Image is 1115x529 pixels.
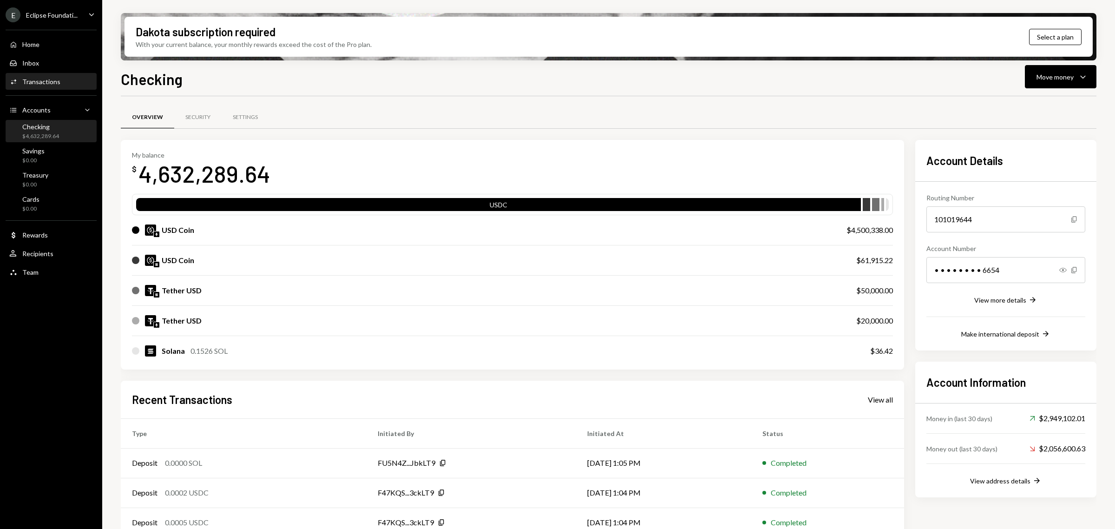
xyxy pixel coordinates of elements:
div: View more details [974,296,1026,304]
img: solana-mainnet [154,262,159,267]
div: Completed [771,517,807,528]
div: Treasury [22,171,48,179]
div: Solana [162,345,185,357]
div: E [6,7,20,22]
a: Recipients [6,245,97,262]
a: Treasury$0.00 [6,168,97,191]
div: Inbox [22,59,39,67]
a: Home [6,36,97,53]
img: SOL [145,345,156,357]
a: Settings [222,106,269,129]
div: Routing Number [926,193,1085,203]
div: Accounts [22,106,51,114]
div: $0.00 [22,181,48,189]
img: ethereum-mainnet [154,322,159,328]
div: Account Number [926,244,1085,253]
div: Dakota subscription required [136,24,275,40]
div: USD Coin [162,225,194,236]
div: Checking [22,123,59,131]
div: Eclipse Foundati... [26,11,78,19]
div: 0.1526 SOL [190,345,228,357]
div: FU5N4Z...JbkLT9 [378,457,435,469]
a: Checking$4,632,289.64 [6,120,97,142]
img: USDT [145,285,156,296]
div: 4,632,289.64 [138,159,270,188]
div: Deposit [132,457,157,469]
div: Money out (last 30 days) [926,444,997,454]
h2: Account Information [926,375,1085,390]
div: Move money [1036,72,1074,82]
div: 0.0000 SOL [165,457,202,469]
div: Security [185,113,210,121]
button: View address details [970,476,1042,486]
div: Make international deposit [961,330,1039,338]
div: $2,949,102.01 [1030,413,1085,424]
div: 101019644 [926,206,1085,232]
div: $0.00 [22,205,39,213]
div: USDC [136,200,861,213]
h1: Checking [121,70,183,88]
div: Home [22,40,39,48]
div: USD Coin [162,255,194,266]
td: [DATE] 1:04 PM [576,478,751,508]
div: $ [132,165,137,174]
th: Type [121,418,367,448]
th: Initiated By [367,418,576,448]
div: Completed [771,457,807,469]
div: F47KQS...3ckLT9 [378,517,434,528]
button: Move money [1025,65,1096,88]
div: Tether USD [162,285,202,296]
a: View all [868,394,893,404]
a: Rewards [6,226,97,243]
div: Cards [22,195,39,203]
th: Status [751,418,904,448]
div: F47KQS...3ckLT9 [378,487,434,498]
button: Select a plan [1029,29,1082,45]
a: Overview [121,106,174,129]
img: USDC [145,255,156,266]
img: USDC [145,225,156,236]
a: Savings$0.00 [6,144,97,166]
div: Deposit [132,487,157,498]
div: Deposit [132,517,157,528]
button: View more details [974,295,1037,305]
div: Tether USD [162,315,202,326]
div: Team [22,268,39,276]
div: Money in (last 30 days) [926,414,992,423]
a: Team [6,264,97,280]
div: Completed [771,487,807,498]
a: Cards$0.00 [6,192,97,215]
a: Transactions [6,73,97,90]
div: $4,500,338.00 [846,225,893,236]
h2: Account Details [926,153,1085,168]
div: $2,056,600.63 [1030,443,1085,454]
div: Recipients [22,250,53,258]
div: $0.00 [22,157,45,165]
img: USDT [145,315,156,326]
img: ethereum-mainnet [154,231,159,237]
div: My balance [132,151,270,159]
a: Inbox [6,54,97,71]
div: View all [868,395,893,404]
div: With your current balance, your monthly rewards exceed the cost of the Pro plan. [136,40,372,49]
div: $61,915.22 [856,255,893,266]
div: • • • • • • • • 6654 [926,257,1085,283]
div: $20,000.00 [856,315,893,326]
div: Transactions [22,78,60,86]
img: solana-mainnet [154,292,159,298]
div: Rewards [22,231,48,239]
div: $4,632,289.64 [22,132,59,140]
div: 0.0002 USDC [165,487,209,498]
div: 0.0005 USDC [165,517,209,528]
th: Initiated At [576,418,751,448]
button: Make international deposit [961,329,1050,339]
div: $50,000.00 [856,285,893,296]
div: $36.42 [870,345,893,357]
a: Accounts [6,101,97,118]
h2: Recent Transactions [132,392,232,407]
div: View address details [970,477,1030,485]
td: [DATE] 1:05 PM [576,448,751,478]
div: Overview [132,113,163,121]
div: Savings [22,147,45,155]
a: Security [174,106,222,129]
